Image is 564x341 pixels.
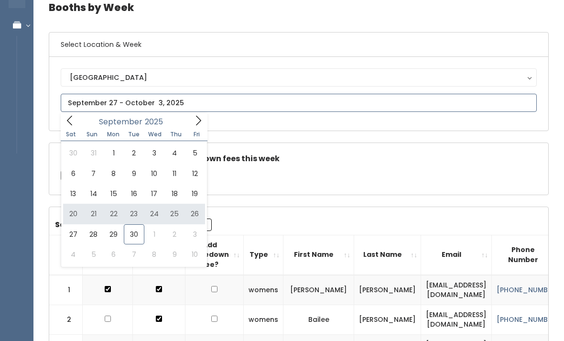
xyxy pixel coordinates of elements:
[421,275,492,305] td: [EMAIL_ADDRESS][DOMAIN_NAME]
[184,164,205,184] span: September 12, 2025
[164,184,184,204] span: September 18, 2025
[104,204,124,224] span: September 22, 2025
[184,204,205,224] span: September 26, 2025
[185,235,244,275] th: Add Takedown Fee?: activate to sort column ascending
[144,244,164,264] span: October 8, 2025
[104,184,124,204] span: September 15, 2025
[63,204,83,224] span: September 20, 2025
[283,305,354,334] td: Bailee
[61,154,537,163] h5: Check this box if there are no takedown fees this week
[104,224,124,244] span: September 29, 2025
[103,132,124,137] span: Mon
[184,143,205,163] span: September 5, 2025
[421,235,492,275] th: Email: activate to sort column ascending
[123,132,144,137] span: Tue
[104,143,124,163] span: September 1, 2025
[164,164,184,184] span: September 11, 2025
[244,235,283,275] th: Type: activate to sort column ascending
[144,204,164,224] span: September 24, 2025
[104,244,124,264] span: October 6, 2025
[144,184,164,204] span: September 17, 2025
[124,204,144,224] span: September 23, 2025
[244,275,283,305] td: womens
[244,305,283,334] td: womens
[144,224,164,244] span: October 1, 2025
[354,305,421,334] td: [PERSON_NAME]
[70,72,528,83] div: [GEOGRAPHIC_DATA]
[49,275,83,305] td: 1
[184,224,205,244] span: October 3, 2025
[164,204,184,224] span: September 25, 2025
[83,143,103,163] span: August 31, 2025
[49,235,83,275] th: #: activate to sort column descending
[283,235,354,275] th: First Name: activate to sort column ascending
[164,224,184,244] span: October 2, 2025
[186,132,207,137] span: Fri
[63,184,83,204] span: September 13, 2025
[124,244,144,264] span: October 7, 2025
[124,184,144,204] span: September 16, 2025
[49,305,83,334] td: 2
[83,164,103,184] span: September 7, 2025
[83,204,103,224] span: September 21, 2025
[99,118,142,126] span: September
[49,33,548,57] h6: Select Location & Week
[124,143,144,163] span: September 2, 2025
[354,275,421,305] td: [PERSON_NAME]
[83,224,103,244] span: September 28, 2025
[63,244,83,264] span: October 4, 2025
[55,219,212,231] label: Search:
[142,116,171,128] input: Year
[164,143,184,163] span: September 4, 2025
[63,164,83,184] span: September 6, 2025
[104,164,124,184] span: September 8, 2025
[144,164,164,184] span: September 10, 2025
[165,132,186,137] span: Thu
[497,315,559,324] a: [PHONE_NUMBER]
[354,235,421,275] th: Last Name: activate to sort column ascending
[497,285,559,295] a: [PHONE_NUMBER]
[83,184,103,204] span: September 14, 2025
[61,132,82,137] span: Sat
[144,132,165,137] span: Wed
[184,244,205,264] span: October 10, 2025
[61,94,537,112] input: September 27 - October 3, 2025
[492,235,564,275] th: Phone Number: activate to sort column ascending
[164,244,184,264] span: October 9, 2025
[63,143,83,163] span: August 30, 2025
[144,143,164,163] span: September 3, 2025
[184,184,205,204] span: September 19, 2025
[124,164,144,184] span: September 9, 2025
[63,224,83,244] span: September 27, 2025
[82,132,103,137] span: Sun
[421,305,492,334] td: [EMAIL_ADDRESS][DOMAIN_NAME]
[61,68,537,87] button: [GEOGRAPHIC_DATA]
[283,275,354,305] td: [PERSON_NAME]
[83,244,103,264] span: October 5, 2025
[124,224,144,244] span: September 30, 2025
